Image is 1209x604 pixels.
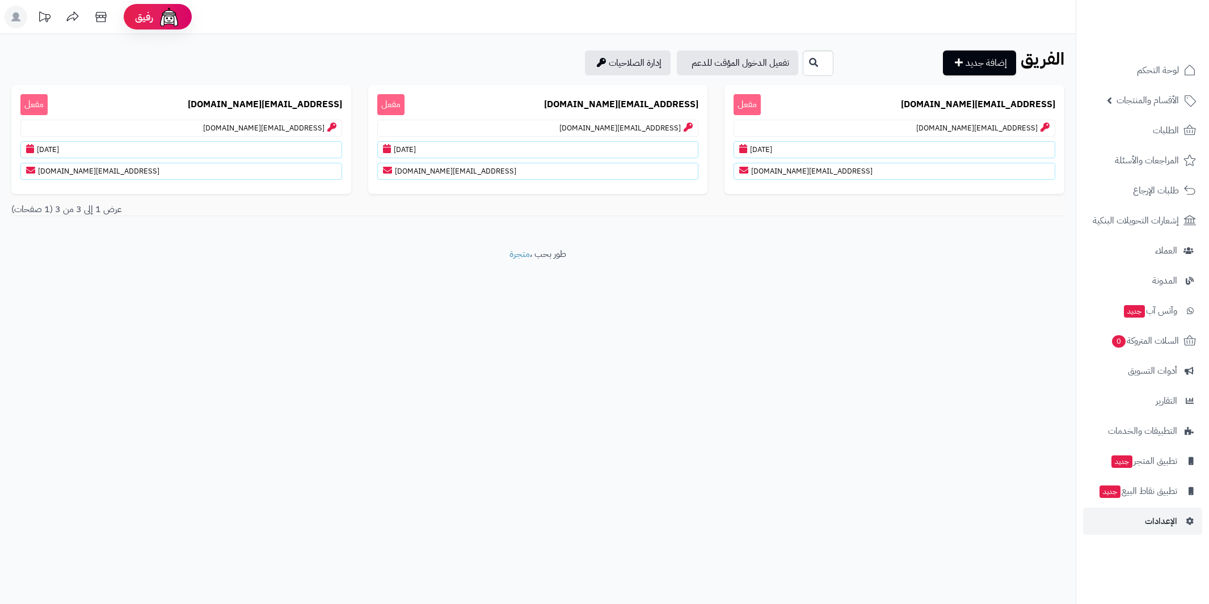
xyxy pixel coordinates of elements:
[1083,417,1202,445] a: التطبيقات والخدمات
[1155,243,1177,259] span: العملاء
[1083,297,1202,324] a: وآتس آبجديد
[1083,207,1202,234] a: إشعارات التحويلات البنكية
[1111,455,1132,468] span: جديد
[20,163,342,180] p: [EMAIL_ADDRESS][DOMAIN_NAME]
[1108,423,1177,439] span: التطبيقات والخدمات
[1083,508,1202,535] a: الإعدادات
[943,50,1016,75] a: إضافة جديد
[377,141,699,158] p: [DATE]
[1093,213,1179,229] span: إشعارات التحويلات البنكية
[368,85,708,194] a: [EMAIL_ADDRESS][DOMAIN_NAME] مفعل[EMAIL_ADDRESS][DOMAIN_NAME][DATE][EMAIL_ADDRESS][DOMAIN_NAME]
[677,50,798,75] a: تفعيل الدخول المؤقت للدعم
[1145,513,1177,529] span: الإعدادات
[1083,447,1202,475] a: تطبيق المتجرجديد
[1132,9,1198,32] img: logo-2.png
[585,50,671,75] a: إدارة الصلاحيات
[1083,237,1202,264] a: العملاء
[1156,393,1177,409] span: التقارير
[734,163,1055,180] p: [EMAIL_ADDRESS][DOMAIN_NAME]
[1152,273,1177,289] span: المدونة
[20,141,342,158] p: [DATE]
[1083,387,1202,415] a: التقارير
[11,85,351,194] a: [EMAIL_ADDRESS][DOMAIN_NAME] مفعل[EMAIL_ADDRESS][DOMAIN_NAME][DATE][EMAIL_ADDRESS][DOMAIN_NAME]
[1115,153,1179,168] span: المراجعات والأسئلة
[158,6,180,28] img: ai-face.png
[1083,267,1202,294] a: المدونة
[1133,183,1179,198] span: طلبات الإرجاع
[377,163,699,180] p: [EMAIL_ADDRESS][DOMAIN_NAME]
[1123,303,1177,319] span: وآتس آب
[734,120,1055,137] p: [EMAIL_ADDRESS][DOMAIN_NAME]
[1083,57,1202,84] a: لوحة التحكم
[1111,333,1179,349] span: السلات المتروكة
[1110,453,1177,469] span: تطبيق المتجر
[377,94,405,115] span: مفعل
[544,98,698,111] b: [EMAIL_ADDRESS][DOMAIN_NAME]
[3,203,538,216] div: عرض 1 إلى 3 من 3 (1 صفحات)
[188,98,342,111] b: [EMAIL_ADDRESS][DOMAIN_NAME]
[1153,123,1179,138] span: الطلبات
[724,85,1064,194] a: [EMAIL_ADDRESS][DOMAIN_NAME] مفعل[EMAIL_ADDRESS][DOMAIN_NAME][DATE][EMAIL_ADDRESS][DOMAIN_NAME]
[1083,357,1202,385] a: أدوات التسويق
[20,94,48,115] span: مفعل
[20,120,342,137] p: [EMAIL_ADDRESS][DOMAIN_NAME]
[1098,483,1177,499] span: تطبيق نقاط البيع
[1021,46,1064,71] b: الفريق
[135,10,153,24] span: رفيق
[1111,335,1126,348] span: 0
[1100,485,1120,498] span: جديد
[377,120,699,137] p: [EMAIL_ADDRESS][DOMAIN_NAME]
[1128,363,1177,379] span: أدوات التسويق
[1083,147,1202,174] a: المراجعات والأسئلة
[1083,117,1202,144] a: الطلبات
[1137,62,1179,78] span: لوحة التحكم
[734,141,1055,158] p: [DATE]
[1083,478,1202,505] a: تطبيق نقاط البيعجديد
[1083,327,1202,354] a: السلات المتروكة0
[734,94,761,115] span: مفعل
[30,6,58,31] a: تحديثات المنصة
[1083,177,1202,204] a: طلبات الإرجاع
[509,247,530,261] a: متجرة
[901,98,1055,111] b: [EMAIL_ADDRESS][DOMAIN_NAME]
[1117,92,1179,108] span: الأقسام والمنتجات
[1124,305,1145,318] span: جديد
